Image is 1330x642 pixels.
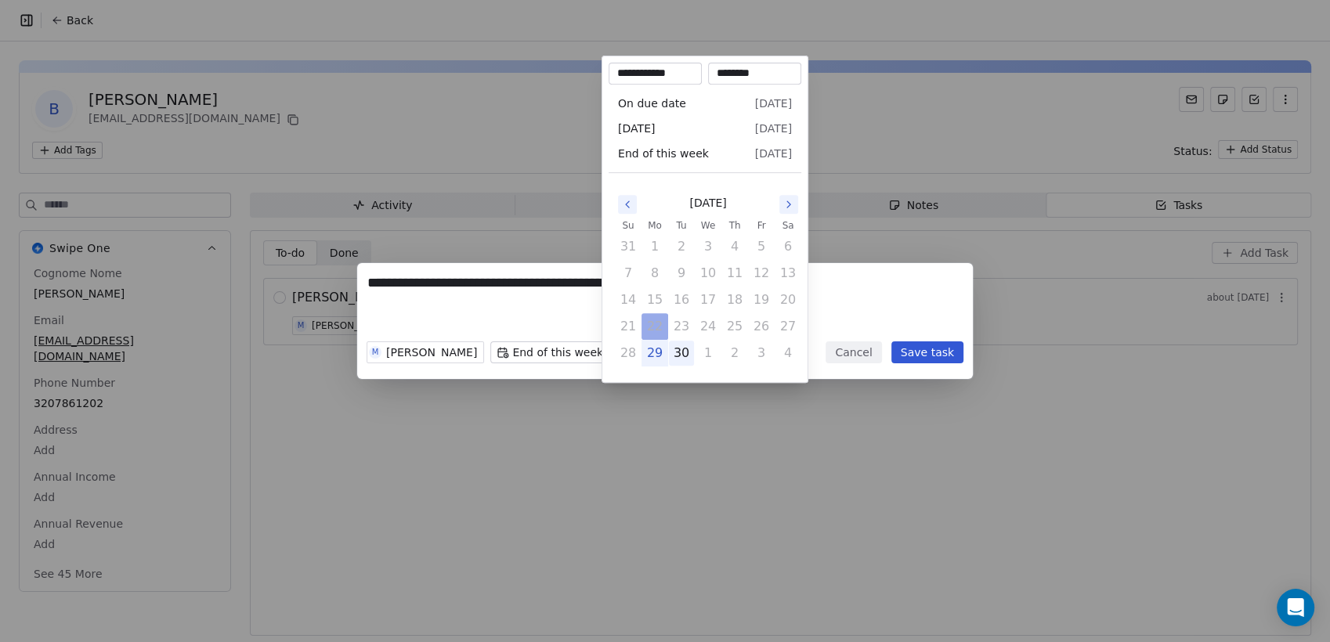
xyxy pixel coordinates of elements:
[722,314,747,339] button: Thursday, September 25th, 2025
[616,234,641,259] button: Sunday, August 31st, 2025
[616,341,641,366] button: Sunday, September 28th, 2025
[749,287,774,312] button: Friday, September 19th, 2025
[755,96,792,111] span: [DATE]
[642,261,667,286] button: Monday, September 8th, 2025
[749,261,774,286] button: Friday, September 12th, 2025
[722,261,747,286] button: Thursday, September 11th, 2025
[755,121,792,136] span: [DATE]
[642,218,668,233] th: Monday
[775,341,801,366] button: Saturday, October 4th, 2025
[775,287,801,312] button: Saturday, September 20th, 2025
[618,96,686,111] span: On due date
[618,121,655,136] span: [DATE]
[775,314,801,339] button: Saturday, September 27th, 2025
[775,218,801,233] th: Saturday
[749,341,774,366] button: Friday, October 3rd, 2025
[695,218,721,233] th: Wednesday
[775,234,801,259] button: Saturday, September 6th, 2025
[669,234,694,259] button: Tuesday, September 2nd, 2025
[616,287,641,312] button: Sunday, September 14th, 2025
[642,314,667,339] button: Monday, September 22nd, 2025, selected
[616,261,641,286] button: Sunday, September 7th, 2025
[615,218,801,366] table: September 2025
[615,218,642,233] th: Sunday
[749,314,774,339] button: Friday, September 26th, 2025
[642,341,667,366] button: Today, Monday, September 29th, 2025
[749,234,774,259] button: Friday, September 5th, 2025
[669,341,694,366] button: Tuesday, September 30th, 2025
[696,234,721,259] button: Wednesday, September 3rd, 2025
[689,195,726,211] span: [DATE]
[669,314,694,339] button: Tuesday, September 23rd, 2025
[779,195,798,214] button: Go to the Next Month
[669,287,694,312] button: Tuesday, September 16th, 2025
[755,146,792,161] span: [DATE]
[748,218,775,233] th: Friday
[722,234,747,259] button: Thursday, September 4th, 2025
[696,261,721,286] button: Wednesday, September 10th, 2025
[722,287,747,312] button: Thursday, September 18th, 2025
[696,341,721,366] button: Wednesday, October 1st, 2025
[696,287,721,312] button: Wednesday, September 17th, 2025
[618,146,709,161] span: End of this week
[642,234,667,259] button: Monday, September 1st, 2025
[618,195,637,214] button: Go to the Previous Month
[696,314,721,339] button: Wednesday, September 24th, 2025
[668,218,695,233] th: Tuesday
[669,261,694,286] button: Tuesday, September 9th, 2025
[721,218,748,233] th: Thursday
[642,287,667,312] button: Monday, September 15th, 2025
[722,341,747,366] button: Thursday, October 2nd, 2025
[616,314,641,339] button: Sunday, September 21st, 2025
[775,261,801,286] button: Saturday, September 13th, 2025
